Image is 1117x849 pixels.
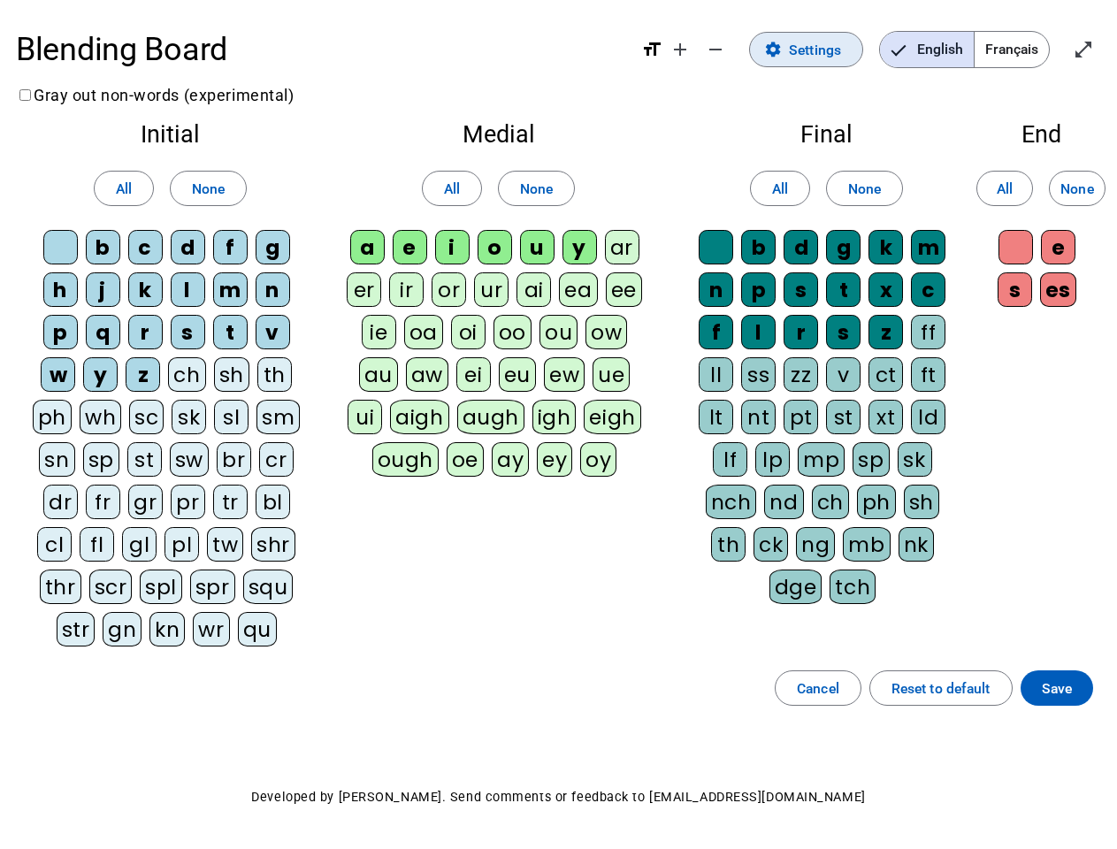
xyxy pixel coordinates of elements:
div: wh [80,400,121,434]
div: q [86,315,120,349]
div: z [868,315,903,349]
button: None [498,171,575,206]
div: kn [149,612,185,646]
button: Reset to default [869,670,1013,706]
div: m [911,230,945,264]
div: pl [164,527,199,562]
span: None [192,177,225,201]
mat-button-toggle-group: Language selection [879,31,1050,68]
div: th [711,527,746,562]
div: xt [868,400,903,434]
div: str [57,612,96,646]
div: es [1040,272,1076,307]
div: y [83,357,118,392]
div: ll [699,357,733,392]
div: aw [406,357,448,392]
div: nch [706,485,757,519]
div: ui [348,400,382,434]
div: j [86,272,120,307]
div: thr [40,570,81,604]
h2: Final [688,123,965,147]
h2: Medial [340,123,656,147]
div: ff [911,315,945,349]
button: All [422,171,482,206]
h2: End [997,123,1085,147]
div: c [911,272,945,307]
span: All [772,177,788,201]
span: None [1060,177,1093,201]
div: eu [499,357,536,392]
div: k [868,230,903,264]
div: scr [89,570,133,604]
div: st [826,400,861,434]
div: w [41,357,75,392]
div: f [699,315,733,349]
div: l [741,315,776,349]
div: oy [580,442,616,477]
div: ng [796,527,835,562]
button: Increase font size [662,32,698,67]
div: ph [33,400,72,434]
div: lf [713,442,747,477]
div: ld [911,400,945,434]
div: sw [170,442,209,477]
div: dr [43,485,78,519]
div: z [126,357,160,392]
div: mp [798,442,845,477]
div: u [520,230,555,264]
button: Settings [749,32,863,67]
div: d [784,230,818,264]
div: ew [544,357,585,392]
div: tr [213,485,248,519]
div: h [43,272,78,307]
button: None [1049,171,1106,206]
div: ir [389,272,424,307]
div: l [171,272,205,307]
span: All [997,177,1013,201]
div: squ [243,570,294,604]
h1: Blending Board [16,18,625,81]
div: y [562,230,597,264]
mat-icon: open_in_full [1073,39,1094,60]
div: ft [911,357,945,392]
div: igh [532,400,577,434]
div: ough [372,442,439,477]
div: v [826,357,861,392]
div: au [359,357,398,392]
div: ou [539,315,578,349]
div: sc [129,400,164,434]
span: English [880,32,974,67]
div: cl [37,527,72,562]
div: tw [207,527,243,562]
div: nd [764,485,803,519]
div: br [217,442,251,477]
div: e [1041,230,1075,264]
div: ur [474,272,509,307]
div: sp [83,442,119,477]
div: t [826,272,861,307]
div: d [171,230,205,264]
div: s [998,272,1032,307]
div: tch [830,570,876,604]
div: f [213,230,248,264]
div: r [784,315,818,349]
div: lp [755,442,790,477]
button: None [170,171,247,206]
span: None [848,177,881,201]
button: Decrease font size [698,32,733,67]
h2: Initial [32,123,309,147]
div: oa [404,315,443,349]
div: ch [812,485,849,519]
div: r [128,315,163,349]
button: All [976,171,1033,206]
div: g [256,230,290,264]
div: v [256,315,290,349]
div: ee [606,272,642,307]
div: oo [493,315,532,349]
button: All [750,171,810,206]
p: Developed by [PERSON_NAME]. Send comments or feedback to [EMAIL_ADDRESS][DOMAIN_NAME] [16,785,1101,809]
div: e [393,230,427,264]
button: Save [1021,670,1093,706]
div: ai [516,272,551,307]
div: p [741,272,776,307]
